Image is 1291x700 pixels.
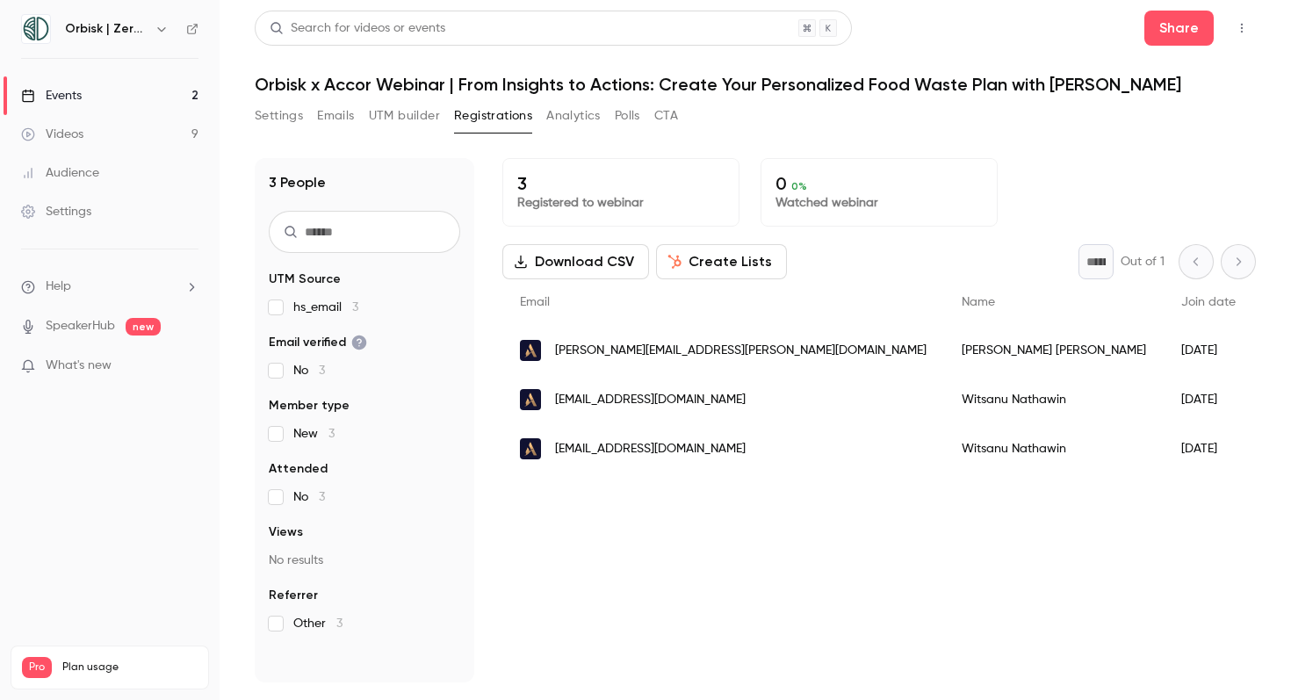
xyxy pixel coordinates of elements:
[269,271,341,288] span: UTM Source
[520,389,541,410] img: accor.com
[1164,375,1253,424] div: [DATE]
[293,615,343,632] span: Other
[269,552,460,569] p: No results
[317,102,354,130] button: Emails
[269,397,350,415] span: Member type
[775,194,983,212] p: Watched webinar
[555,342,927,360] span: [PERSON_NAME][EMAIL_ADDRESS][PERSON_NAME][DOMAIN_NAME]
[615,102,640,130] button: Polls
[22,657,52,678] span: Pro
[21,203,91,220] div: Settings
[775,173,983,194] p: 0
[1164,424,1253,473] div: [DATE]
[22,15,50,43] img: Orbisk | Zero Food Waste
[269,172,326,193] h1: 3 People
[255,74,1256,95] h1: Orbisk x Accor Webinar | From Insights to Actions: Create Your Personalized Food Waste Plan with ...
[656,244,787,279] button: Create Lists
[555,440,746,458] span: [EMAIL_ADDRESS][DOMAIN_NAME]
[269,334,367,351] span: Email verified
[319,364,325,377] span: 3
[269,460,328,478] span: Attended
[328,428,335,440] span: 3
[46,278,71,296] span: Help
[944,424,1164,473] div: Witsanu Nathawin
[269,271,460,632] section: facet-groups
[177,358,198,374] iframe: Noticeable Trigger
[555,391,746,409] span: [EMAIL_ADDRESS][DOMAIN_NAME]
[1181,296,1236,308] span: Join date
[520,438,541,459] img: accor.com
[255,102,303,130] button: Settings
[126,318,161,336] span: new
[517,194,725,212] p: Registered to webinar
[517,173,725,194] p: 3
[520,296,550,308] span: Email
[269,523,303,541] span: Views
[336,617,343,630] span: 3
[654,102,678,130] button: CTA
[293,488,325,506] span: No
[46,357,112,375] span: What's new
[293,425,335,443] span: New
[62,660,198,675] span: Plan usage
[319,491,325,503] span: 3
[270,19,445,38] div: Search for videos or events
[293,299,358,316] span: hs_email
[46,317,115,336] a: SpeakerHub
[369,102,440,130] button: UTM builder
[293,362,325,379] span: No
[1164,326,1253,375] div: [DATE]
[1144,11,1214,46] button: Share
[962,296,995,308] span: Name
[520,340,541,361] img: accor.com
[21,278,198,296] li: help-dropdown-opener
[21,126,83,143] div: Videos
[352,301,358,314] span: 3
[944,326,1164,375] div: [PERSON_NAME] [PERSON_NAME]
[1121,253,1165,271] p: Out of 1
[21,164,99,182] div: Audience
[791,180,807,192] span: 0 %
[502,244,649,279] button: Download CSV
[546,102,601,130] button: Analytics
[269,587,318,604] span: Referrer
[454,102,532,130] button: Registrations
[21,87,82,105] div: Events
[65,20,148,38] h6: Orbisk | Zero Food Waste
[944,375,1164,424] div: Witsanu Nathawin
